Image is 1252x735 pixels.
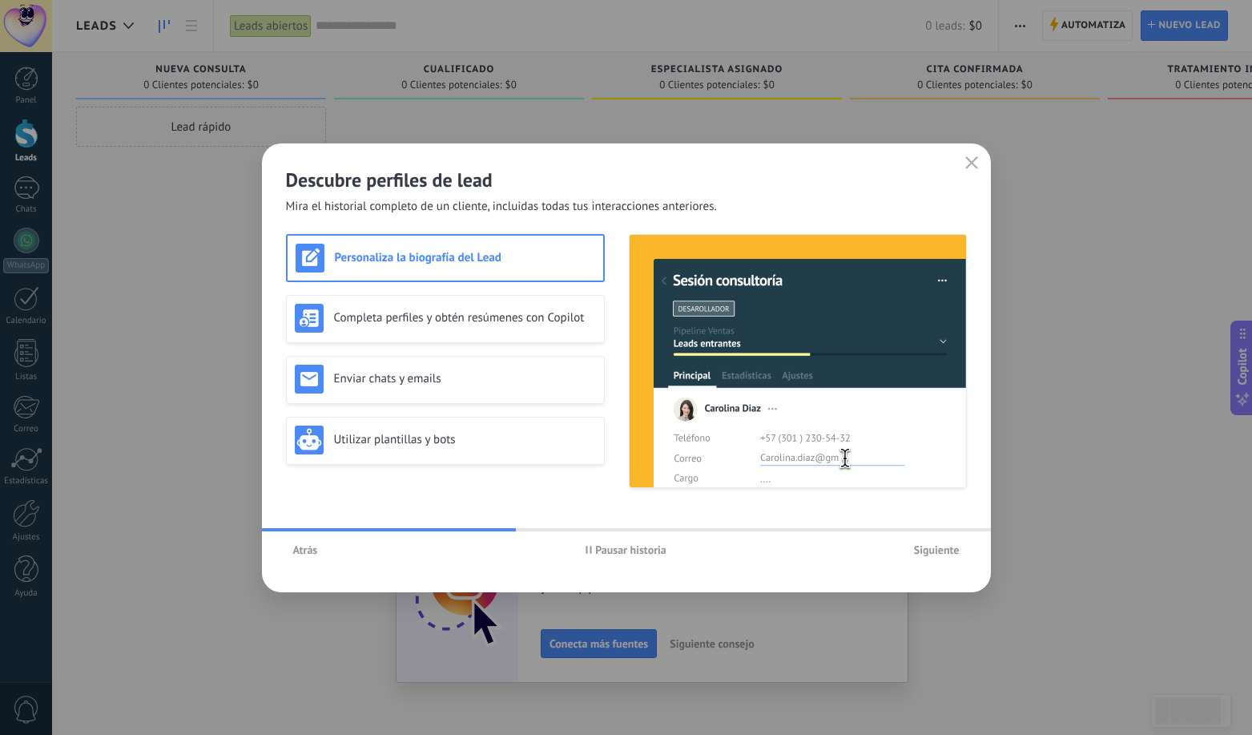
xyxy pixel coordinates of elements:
h3: Personaliza la biografía del Lead [335,250,595,265]
button: Siguiente [907,538,967,562]
h3: Utilizar plantillas y bots [334,432,596,447]
button: Pausar historia [578,538,674,562]
h3: Completa perfiles y obtén resúmenes con Copilot [334,310,596,325]
span: Pausar historia [595,544,666,555]
h2: Descubre perfiles de lead [286,168,967,192]
button: Atrás [286,538,325,562]
h3: Enviar chats y emails [334,371,596,386]
span: Siguiente [914,544,960,555]
span: Mira el historial completo de un cliente, incluidas todas tus interacciones anteriores. [286,199,717,215]
span: Atrás [293,544,318,555]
